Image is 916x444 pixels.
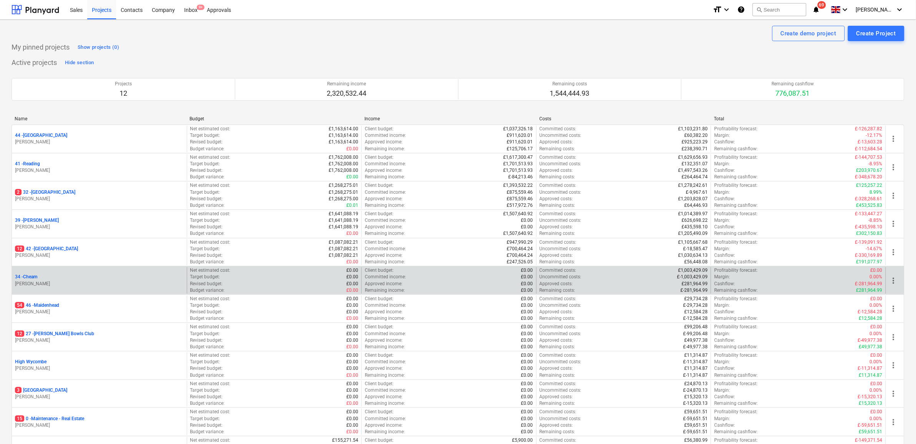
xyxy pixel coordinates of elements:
[15,416,84,422] p: 0 - Maintenance - Real Estate
[15,132,67,139] p: 44 - [GEOGRAPHIC_DATA]
[540,267,577,274] p: Committed costs :
[855,146,883,152] p: £-112,684.54
[190,202,225,209] p: Budget variance :
[870,302,883,309] p: 0.00%
[346,281,358,287] p: £0.00
[858,139,883,145] p: £-13,603.28
[772,26,845,41] button: Create demo project
[680,287,708,294] p: £-281,964.99
[714,174,758,180] p: Remaining cashflow :
[365,302,406,309] p: Committed income :
[684,202,708,209] p: £64,446.93
[346,202,358,209] p: £0.01
[714,167,735,174] p: Cashflow :
[365,296,394,302] p: Client budget :
[346,296,358,302] p: £0.00
[714,246,730,252] p: Margin :
[365,132,406,139] p: Committed income :
[507,246,533,252] p: £700,464.24
[365,281,402,287] p: Approved income :
[190,196,223,202] p: Revised budget :
[869,161,883,167] p: -8.95%
[365,196,402,202] p: Approved income :
[683,302,708,309] p: £-29,734.28
[714,161,730,167] p: Margin :
[15,302,59,309] p: 46 - Maidenhead
[540,154,577,161] p: Committed costs :
[855,174,883,180] p: £-348,678.20
[683,246,708,252] p: £-18,585.47
[365,230,405,237] p: Remaining income :
[714,139,735,145] p: Cashflow :
[848,26,904,41] button: Create Project
[12,58,57,67] p: Active projects
[365,252,402,259] p: Approved income :
[855,211,883,217] p: £-133,447.27
[714,281,735,287] p: Cashflow :
[190,126,231,132] p: Net estimated cost :
[889,219,898,228] span: more_vert
[346,230,358,237] p: £0.00
[507,189,533,196] p: £875,559.46
[714,211,758,217] p: Profitability forecast :
[540,146,575,152] p: Remaining costs :
[365,182,394,189] p: Client budget :
[15,422,184,429] p: [PERSON_NAME]
[15,281,184,287] p: [PERSON_NAME]
[15,224,184,230] p: [PERSON_NAME]
[682,174,708,180] p: £264,464.74
[714,202,758,209] p: Remaining cashflow :
[889,191,898,200] span: more_vert
[856,230,883,237] p: £302,150.83
[856,287,883,294] p: £281,964.99
[346,267,358,274] p: £0.00
[540,217,582,224] p: Uncommitted costs :
[540,132,582,139] p: Uncommitted costs :
[856,259,883,265] p: £191,077.97
[65,58,94,67] div: Hide section
[15,302,24,308] span: 54
[540,189,582,196] p: Uncommitted costs :
[771,81,814,87] p: Remaining cashflow
[507,202,533,209] p: £517,972.76
[76,41,121,53] button: Show projects (0)
[115,89,132,98] p: 12
[714,146,758,152] p: Remaining cashflow :
[678,239,708,246] p: £1,105,667.68
[365,202,405,209] p: Remaining income :
[540,174,575,180] p: Remaining costs :
[855,224,883,230] p: £-435,598.10
[190,211,231,217] p: Net estimated cost :
[678,267,708,274] p: £1,003,429.09
[540,139,573,145] p: Approved costs :
[550,81,590,87] p: Remaining costs
[190,309,223,315] p: Revised budget :
[521,309,533,315] p: £0.00
[329,224,358,230] p: £1,641,088.19
[346,259,358,265] p: £0.00
[15,416,24,422] span: 15
[855,196,883,202] p: £-328,268.61
[714,189,730,196] p: Margin :
[15,189,184,202] div: 232 -[GEOGRAPHIC_DATA][PERSON_NAME]
[871,267,883,274] p: £0.00
[329,126,358,132] p: £1,163,614.00
[329,189,358,196] p: £1,268,275.01
[682,224,708,230] p: £435,598.10
[684,259,708,265] p: £56,448.08
[190,146,225,152] p: Budget variance :
[540,309,573,315] p: Approved costs :
[521,281,533,287] p: £0.00
[781,28,836,38] div: Create demo project
[507,252,533,259] p: £700,464.24
[682,161,708,167] p: £132,351.07
[856,202,883,209] p: £453,525.83
[190,182,231,189] p: Net estimated cost :
[190,217,220,224] p: Target budget :
[856,167,883,174] p: £203,970.67
[714,309,735,315] p: Cashflow :
[714,230,758,237] p: Remaining cashflow :
[866,132,883,139] p: -12.17%
[678,230,708,237] p: £1,205,490.09
[540,287,575,294] p: Remaining costs :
